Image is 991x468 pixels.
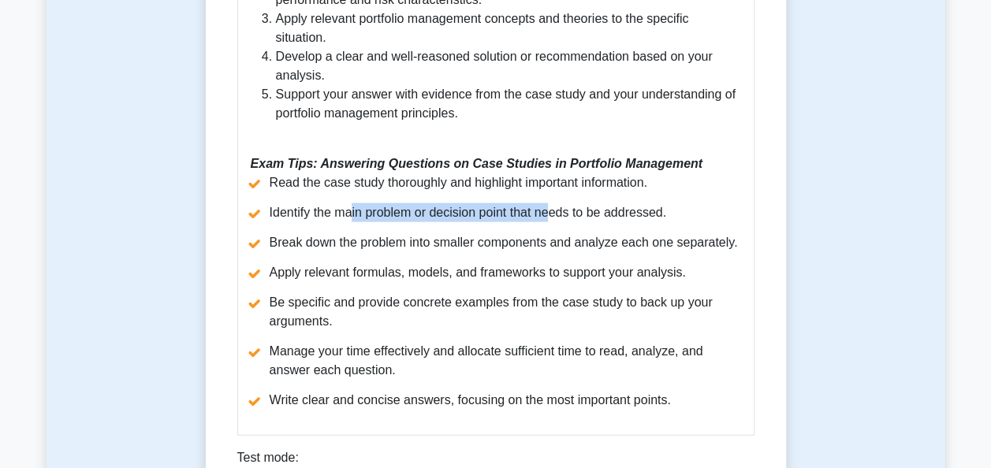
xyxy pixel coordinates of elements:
[276,85,741,123] li: Support your answer with evidence from the case study and your understanding of portfolio managem...
[251,233,741,252] li: Break down the problem into smaller components and analyze each one separately.
[251,203,741,222] li: Identify the main problem or decision point that needs to be addressed.
[251,391,741,410] li: Write clear and concise answers, focusing on the most important points.
[251,157,702,170] i: Exam Tips: Answering Questions on Case Studies in Portfolio Management
[276,47,741,85] li: Develop a clear and well-reasoned solution or recommendation based on your analysis.
[251,342,741,380] li: Manage your time effectively and allocate sufficient time to read, analyze, and answer each quest...
[276,9,741,47] li: Apply relevant portfolio management concepts and theories to the specific situation.
[251,293,741,331] li: Be specific and provide concrete examples from the case study to back up your arguments.
[251,263,741,282] li: Apply relevant formulas, models, and frameworks to support your analysis.
[251,173,741,192] li: Read the case study thoroughly and highlight important information.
